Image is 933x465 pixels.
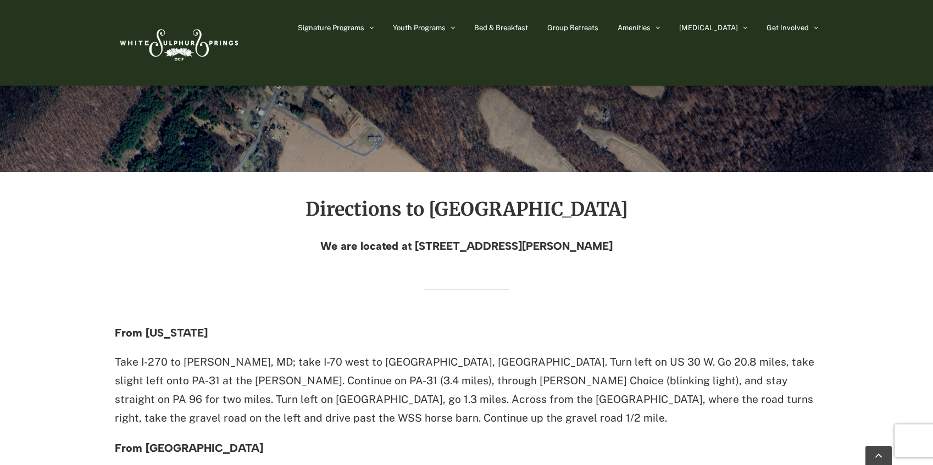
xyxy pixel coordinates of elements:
span: Bed & Breakfast [474,24,528,31]
span: Get Involved [767,24,809,31]
strong: From [GEOGRAPHIC_DATA] [115,441,263,455]
img: White Sulphur Springs Logo [115,17,241,69]
h2: Directions to [GEOGRAPHIC_DATA] [115,199,818,219]
span: Youth Programs [393,24,446,31]
span: Group Retreats [547,24,598,31]
strong: From [US_STATE] [115,326,208,339]
span: Amenities [618,24,651,31]
span: Signature Programs [298,24,364,31]
span: [MEDICAL_DATA] [679,24,738,31]
h4: We are located at [STREET_ADDRESS][PERSON_NAME] [115,240,818,252]
p: Take I-270 to [PERSON_NAME], MD; take I-70 west to [GEOGRAPHIC_DATA], [GEOGRAPHIC_DATA]. Turn lef... [115,353,818,427]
